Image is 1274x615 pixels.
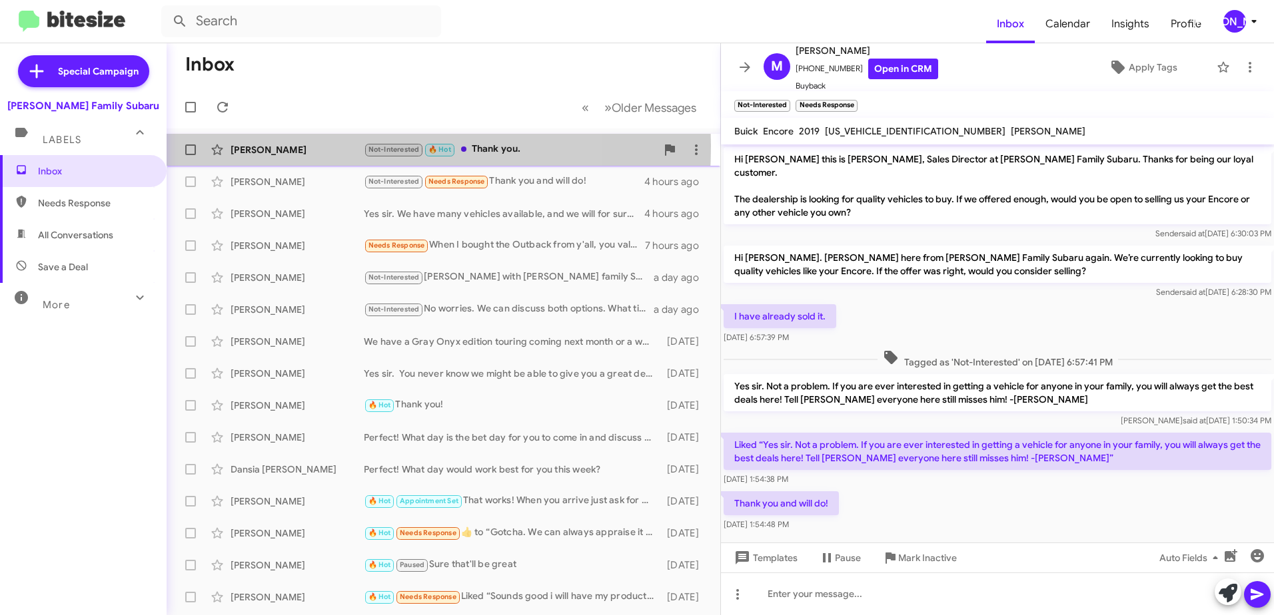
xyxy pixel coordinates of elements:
[368,592,391,601] span: 🔥 Hot
[661,495,710,508] div: [DATE]
[364,431,661,444] div: Perfect! What day is the bet day for you to come in and discuss this?
[724,433,1271,470] p: Liked “Yes sir. Not a problem. If you are ever interested in getting a vehicle for anyone in your...
[724,246,1271,283] p: Hi [PERSON_NAME]. [PERSON_NAME] here from [PERSON_NAME] Family Subaru again. We’re currently look...
[661,399,710,412] div: [DATE]
[1011,125,1085,137] span: [PERSON_NAME]
[364,174,644,189] div: Thank you and will do!
[763,125,794,137] span: Encore
[231,399,364,412] div: [PERSON_NAME]
[661,463,710,476] div: [DATE]
[724,519,789,529] span: [DATE] 1:54:48 PM
[724,147,1271,224] p: Hi [PERSON_NAME] this is [PERSON_NAME], Sales Director at [PERSON_NAME] Family Subaru. Thanks for...
[574,94,597,121] button: Previous
[796,79,938,93] span: Buyback
[400,592,456,601] span: Needs Response
[400,560,424,569] span: Paused
[582,99,589,116] span: «
[661,590,710,604] div: [DATE]
[364,302,654,317] div: No worries. We can discuss both options. What time [DATE] would like to come back in?
[724,474,788,484] span: [DATE] 1:54:38 PM
[1129,55,1177,79] span: Apply Tags
[368,528,391,537] span: 🔥 Hot
[364,142,656,157] div: Thank you.
[368,273,420,282] span: Not-Interested
[368,560,391,569] span: 🔥 Hot
[661,431,710,444] div: [DATE]
[825,125,1005,137] span: [US_VEHICLE_IDENTIFICATION_NUMBER]
[878,349,1118,369] span: Tagged as 'Not-Interested' on [DATE] 6:57:41 PM
[364,525,661,540] div: ​👍​ to “ Gotcha. We can always appraise it over the phone ”
[986,5,1035,43] a: Inbox
[604,99,612,116] span: »
[368,241,425,250] span: Needs Response
[799,125,820,137] span: 2019
[872,546,967,570] button: Mark Inactive
[796,100,857,112] small: Needs Response
[364,335,661,348] div: We have a Gray Onyx edition touring coming next month or a white and blue Regular Onyx edition co...
[654,271,710,284] div: a day ago
[364,463,661,476] div: Perfect! What day would work best for you this week?
[231,558,364,572] div: [PERSON_NAME]
[364,270,654,285] div: [PERSON_NAME] with [PERSON_NAME] family Subaru
[161,5,441,37] input: Search
[868,59,938,79] a: Open in CRM
[644,175,710,188] div: 4 hours ago
[364,397,661,413] div: Thank you!
[771,56,783,77] span: M
[231,367,364,380] div: [PERSON_NAME]
[364,493,661,509] div: That works! When you arrive just ask for my product specialist, [PERSON_NAME].
[38,164,151,178] span: Inbox
[38,260,88,274] span: Save a Deal
[1155,228,1271,238] span: Sender [DATE] 6:30:03 PM
[1159,546,1223,570] span: Auto Fields
[185,54,235,75] h1: Inbox
[808,546,872,570] button: Pause
[231,271,364,284] div: [PERSON_NAME]
[1223,10,1246,33] div: [PERSON_NAME]
[654,303,710,316] div: a day ago
[231,495,364,508] div: [PERSON_NAME]
[400,497,458,505] span: Appointment Set
[661,367,710,380] div: [DATE]
[368,177,420,186] span: Not-Interested
[1212,10,1259,33] button: [PERSON_NAME]
[368,145,420,154] span: Not-Interested
[38,228,113,242] span: All Conversations
[1101,5,1160,43] a: Insights
[43,299,70,311] span: More
[732,546,798,570] span: Templates
[231,431,364,444] div: [PERSON_NAME]
[231,463,364,476] div: Dansia [PERSON_NAME]
[574,94,704,121] nav: Page navigation example
[1121,415,1271,425] span: [PERSON_NAME] [DATE] 1:50:34 PM
[231,335,364,348] div: [PERSON_NAME]
[724,304,836,328] p: I have already sold it.
[724,374,1271,411] p: Yes sir. Not a problem. If you are ever interested in getting a vehicle for anyone in your family...
[231,239,364,252] div: [PERSON_NAME]
[364,207,644,220] div: Yes sir. We have many vehicles available, and we will for sure find you that perfect one!
[1181,228,1205,238] span: said at
[428,177,485,186] span: Needs Response
[368,497,391,505] span: 🔥 Hot
[7,99,159,112] div: [PERSON_NAME] Family Subaru
[231,590,364,604] div: [PERSON_NAME]
[231,143,364,156] div: [PERSON_NAME]
[1035,5,1101,43] span: Calendar
[796,59,938,79] span: [PHONE_NUMBER]
[734,100,790,112] small: Not-Interested
[1156,287,1271,297] span: Sender [DATE] 6:28:30 PM
[364,367,661,380] div: Yes sir. You never know we might be able to give you a great deal on it or find you one that you ...
[43,134,81,146] span: Labels
[645,239,710,252] div: 7 hours ago
[231,207,364,220] div: [PERSON_NAME]
[612,101,696,115] span: Older Messages
[661,526,710,540] div: [DATE]
[1160,5,1212,43] a: Profile
[400,528,456,537] span: Needs Response
[364,557,661,572] div: Sure that'll be great
[835,546,861,570] span: Pause
[721,546,808,570] button: Templates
